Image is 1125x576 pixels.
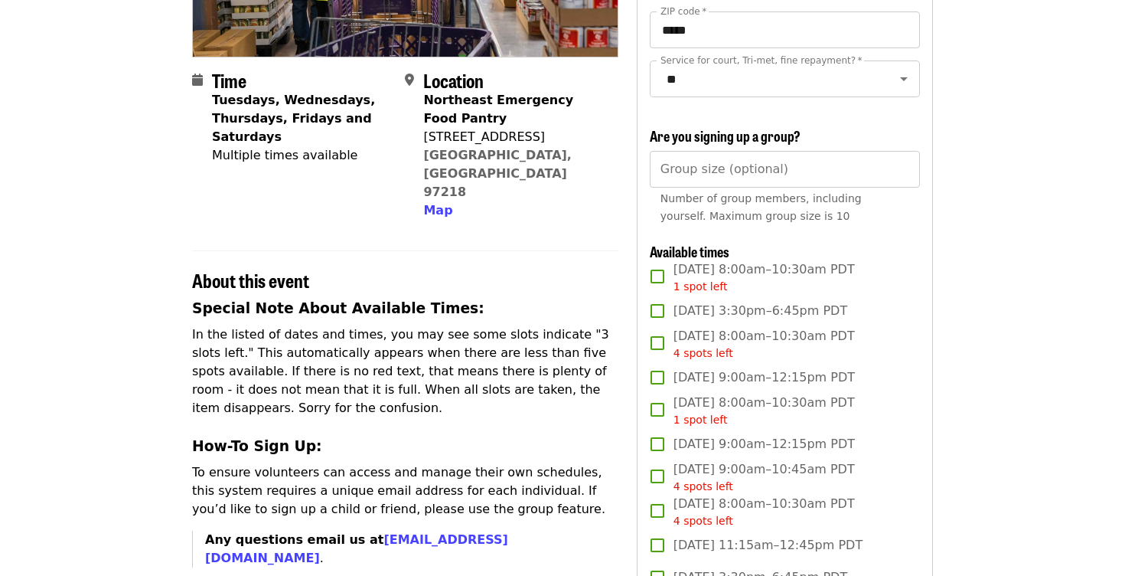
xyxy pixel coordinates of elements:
[192,438,322,454] strong: How-To Sign Up:
[673,495,855,529] span: [DATE] 8:00am–10:30am PDT
[673,435,855,453] span: [DATE] 9:00am–12:15pm PDT
[423,128,605,146] div: [STREET_ADDRESS]
[673,327,855,362] span: [DATE] 8:00am–10:30am PDT
[212,93,375,144] strong: Tuesdays, Wednesdays, Thursdays, Fridays and Saturdays
[423,93,573,126] strong: Northeast Emergency Food Pantry
[673,480,733,493] span: 4 spots left
[192,300,484,316] strong: Special Note About Available Times:
[192,326,618,417] p: In the listed of dates and times, you may see some slots indicate "3 slots left." This automatica...
[893,68,915,90] button: Open
[205,531,618,568] p: .
[423,203,452,218] span: Map
[673,536,862,555] span: [DATE] 11:15am–12:45pm PDT
[673,280,728,293] span: 1 spot left
[192,73,203,87] i: calendar icon
[212,146,393,165] div: Multiple times available
[192,463,618,519] p: To ensure volunteers can access and manage their own schedules, this system requires a unique ema...
[650,126,801,146] span: Are you signing up a group?
[650,11,920,48] input: ZIP code
[673,414,728,426] span: 1 spot left
[205,532,508,565] strong: Any questions email us at
[423,201,452,220] button: Map
[192,267,309,293] span: About this event
[423,67,484,93] span: Location
[212,67,246,93] span: Time
[673,302,847,320] span: [DATE] 3:30pm–6:45pm PDT
[423,148,572,199] a: [GEOGRAPHIC_DATA], [GEOGRAPHIC_DATA] 97218
[660,7,706,16] label: ZIP code
[660,192,862,222] span: Number of group members, including yourself. Maximum group size is 10
[673,347,733,359] span: 4 spots left
[660,56,862,65] label: Service for court, Tri-met, fine repayment?
[405,73,414,87] i: map-marker-alt icon
[650,151,920,188] input: [object Object]
[673,260,855,295] span: [DATE] 8:00am–10:30am PDT
[673,368,855,387] span: [DATE] 9:00am–12:15pm PDT
[673,515,733,527] span: 4 spots left
[673,394,855,428] span: [DATE] 8:00am–10:30am PDT
[650,241,729,261] span: Available times
[673,460,855,495] span: [DATE] 9:00am–10:45am PDT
